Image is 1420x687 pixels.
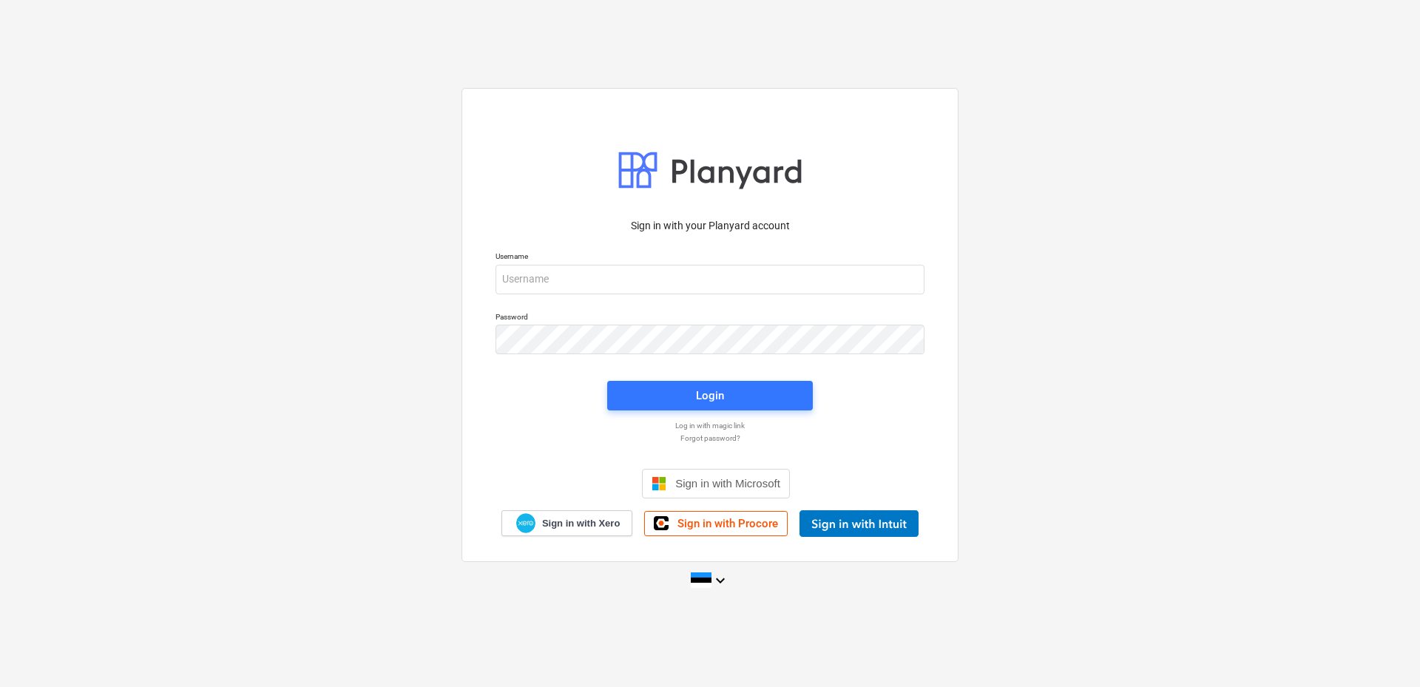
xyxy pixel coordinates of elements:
[496,218,924,234] p: Sign in with your Planyard account
[496,251,924,264] p: Username
[652,476,666,491] img: Microsoft logo
[488,421,932,430] a: Log in with magic link
[675,477,780,490] span: Sign in with Microsoft
[496,265,924,294] input: Username
[516,513,535,533] img: Xero logo
[542,517,620,530] span: Sign in with Xero
[677,517,778,530] span: Sign in with Procore
[607,381,813,410] button: Login
[501,510,633,536] a: Sign in with Xero
[644,511,788,536] a: Sign in with Procore
[696,386,724,405] div: Login
[488,433,932,443] a: Forgot password?
[711,572,729,589] i: keyboard_arrow_down
[496,312,924,325] p: Password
